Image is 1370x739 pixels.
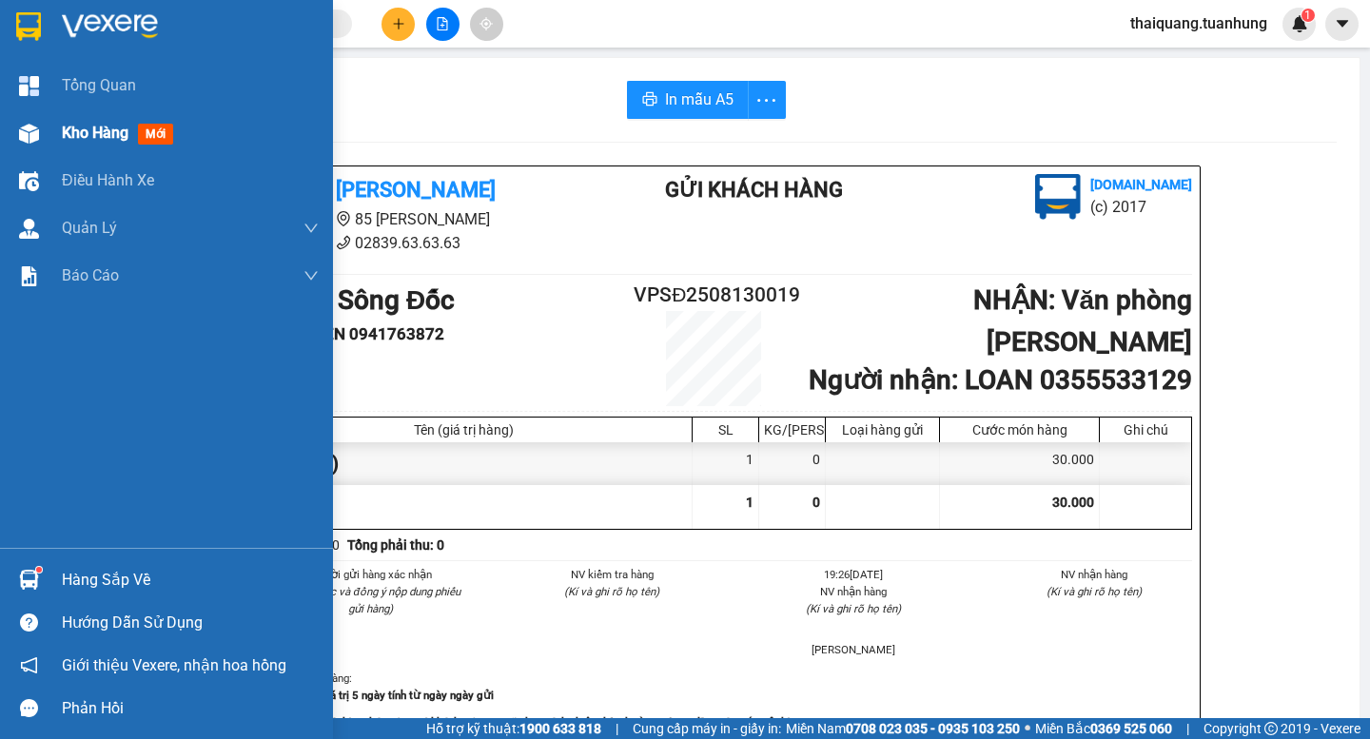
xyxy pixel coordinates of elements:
[9,66,362,89] li: 02839.63.63.63
[746,495,753,510] span: 1
[235,284,455,316] b: GỬI : VP Sông Đốc
[62,263,119,287] span: Báo cáo
[382,8,415,41] button: plus
[1325,8,1359,41] button: caret-down
[235,324,444,343] b: Người gửi : YẾN 0941763872
[755,641,951,658] li: [PERSON_NAME]
[755,583,951,600] li: NV nhận hàng
[519,721,601,736] strong: 1900 633 818
[846,721,1020,736] strong: 0708 023 035 - 0935 103 250
[1304,9,1311,22] span: 1
[697,422,753,438] div: SL
[62,124,128,142] span: Kho hàng
[235,207,589,231] li: 85 [PERSON_NAME]
[19,266,39,286] img: solution-icon
[20,613,38,632] span: question-circle
[336,178,496,202] b: [PERSON_NAME]
[1090,195,1192,219] li: (c) 2017
[282,585,460,615] i: (Tôi đã đọc và đồng ý nộp dung phiếu gửi hàng)
[436,17,449,30] span: file-add
[1047,585,1142,598] i: (Kí và ghi rõ họ tên)
[235,689,494,702] strong: -Phiếu này chỉ có giá trị 5 ngày tính từ ngày ngày gửi
[633,718,781,739] span: Cung cấp máy in - giấy in:
[634,280,793,311] h2: VPSĐ2508130019
[945,422,1094,438] div: Cước món hàng
[940,442,1100,485] div: 30.000
[20,656,38,674] span: notification
[1035,174,1081,220] img: logo.jpg
[62,694,319,723] div: Phản hồi
[764,422,820,438] div: KG/[PERSON_NAME]
[515,566,711,583] li: NV kiểm tra hàng
[786,718,1020,739] span: Miền Nam
[392,17,405,30] span: plus
[273,566,469,583] li: Người gửi hàng xác nhận
[1035,718,1172,739] span: Miền Bắc
[1186,718,1189,739] span: |
[235,231,589,255] li: 02839.63.63.63
[62,609,319,637] div: Hướng dẫn sử dụng
[235,716,805,729] strong: -Khi thất lạc, mất mát hàng hóa của quý khách, công ty sẽ chịu trách nhiệm bồi thường gấp 10 lần ...
[1115,11,1282,35] span: thaiquang.tuanhung
[19,219,39,239] img: warehouse-icon
[693,442,759,485] div: 1
[759,442,826,485] div: 0
[1301,9,1315,22] sup: 1
[479,17,493,30] span: aim
[426,718,601,739] span: Hỗ trợ kỹ thuật:
[19,570,39,590] img: warehouse-icon
[19,171,39,191] img: warehouse-icon
[1025,725,1030,732] span: ⚪️
[1291,15,1308,32] img: icon-new-feature
[16,12,41,41] img: logo-vxr
[1090,721,1172,736] strong: 0369 525 060
[109,12,269,36] b: [PERSON_NAME]
[642,91,657,109] span: printer
[62,566,319,594] div: Hàng sắp về
[241,422,687,438] div: Tên (giá trị hàng)
[1105,422,1186,438] div: Ghi chú
[748,81,786,119] button: more
[19,124,39,144] img: warehouse-icon
[806,602,901,615] i: (Kí và ghi rõ họ tên)
[665,178,843,202] b: Gửi khách hàng
[749,88,785,112] span: more
[347,537,444,553] b: Tổng phải thu: 0
[62,73,136,97] span: Tổng Quan
[665,88,734,111] span: In mẫu A5
[19,76,39,96] img: dashboard-icon
[62,653,286,677] span: Giới thiệu Vexere, nhận hoa hồng
[564,585,659,598] i: (Kí và ghi rõ họ tên)
[812,495,820,510] span: 0
[809,364,1192,396] b: Người nhận : LOAN 0355533129
[109,69,125,85] span: phone
[426,8,460,41] button: file-add
[36,567,42,573] sup: 1
[336,235,351,250] span: phone
[1264,722,1278,735] span: copyright
[336,211,351,226] span: environment
[627,81,749,119] button: printerIn mẫu A5
[1334,15,1351,32] span: caret-down
[236,442,693,485] div: CỤC (Khác)
[138,124,173,145] span: mới
[9,119,228,150] b: GỬI : VP Sông Đốc
[1052,495,1094,510] span: 30.000
[831,422,934,438] div: Loại hàng gửi
[470,8,503,41] button: aim
[303,221,319,236] span: down
[20,699,38,717] span: message
[303,268,319,283] span: down
[1090,177,1192,192] b: [DOMAIN_NAME]
[9,42,362,66] li: 85 [PERSON_NAME]
[616,718,618,739] span: |
[62,168,154,192] span: Điều hành xe
[973,284,1192,358] b: NHẬN : Văn phòng [PERSON_NAME]
[997,566,1193,583] li: NV nhận hàng
[109,46,125,61] span: environment
[62,216,117,240] span: Quản Lý
[755,566,951,583] li: 19:26[DATE]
